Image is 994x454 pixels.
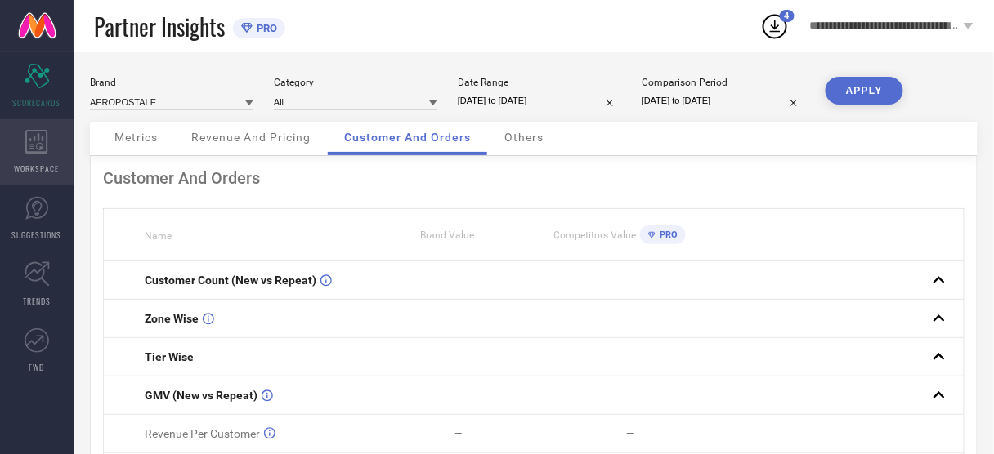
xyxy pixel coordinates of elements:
[627,428,705,439] div: —
[191,131,311,144] span: Revenue And Pricing
[344,131,471,144] span: Customer And Orders
[454,428,533,439] div: —
[785,11,790,21] span: 4
[145,350,194,363] span: Tier Wise
[12,229,62,241] span: SUGGESTIONS
[13,96,61,109] span: SCORECARDS
[145,312,199,325] span: Zone Wise
[145,230,172,242] span: Name
[826,77,903,105] button: APPLY
[760,11,790,41] div: Open download list
[504,131,544,144] span: Others
[433,427,442,440] div: —
[642,77,805,88] div: Comparison Period
[145,389,257,402] span: GMV (New vs Repeat)
[458,92,621,109] input: Select date range
[103,168,965,188] div: Customer And Orders
[458,77,621,88] div: Date Range
[642,92,805,109] input: Select comparison period
[553,229,636,241] span: Competitors Value
[656,229,678,240] span: PRO
[29,361,45,373] span: FWD
[253,22,277,34] span: PRO
[274,77,437,88] div: Category
[606,427,615,440] div: —
[114,131,158,144] span: Metrics
[145,274,316,287] span: Customer Count (New vs Repeat)
[145,427,260,440] span: Revenue Per Customer
[90,77,253,88] div: Brand
[23,295,51,307] span: TRENDS
[94,10,225,43] span: Partner Insights
[421,229,475,241] span: Brand Value
[15,162,60,175] span: WORKSPACE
